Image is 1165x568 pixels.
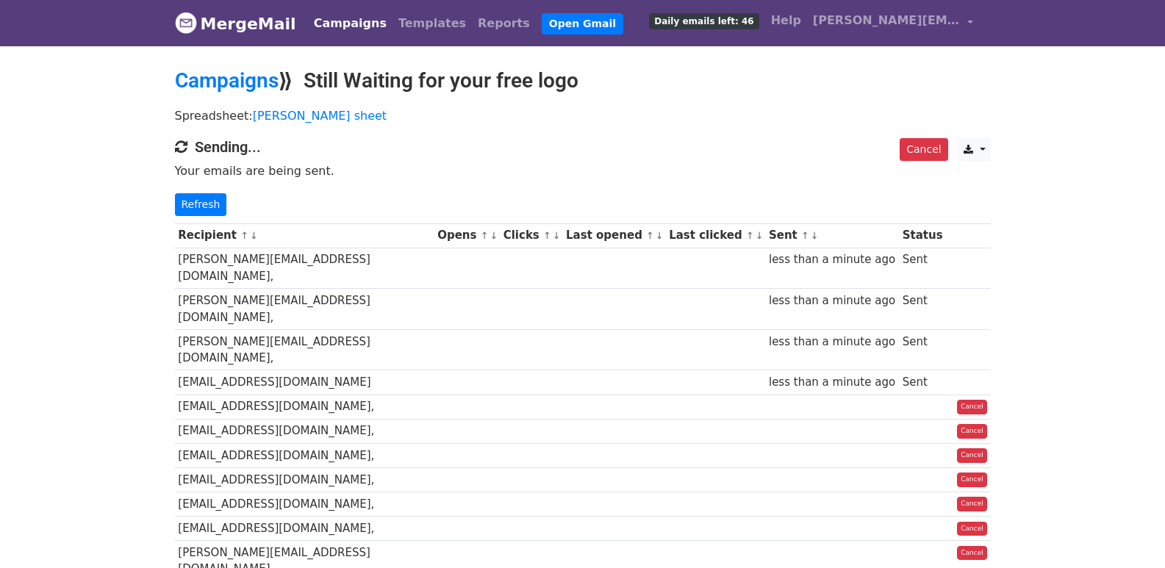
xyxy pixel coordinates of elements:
[175,68,991,93] h2: ⟫ Still Waiting for your free logo
[801,230,809,241] a: ↑
[175,12,197,34] img: MergeMail logo
[646,230,654,241] a: ↑
[899,223,946,248] th: Status
[957,546,987,561] a: Cancel
[957,424,987,439] a: Cancel
[472,9,536,38] a: Reports
[253,109,387,123] a: [PERSON_NAME] sheet
[899,370,946,395] td: Sent
[769,374,895,391] div: less than a minute ago
[553,230,561,241] a: ↓
[765,223,899,248] th: Sent
[392,9,472,38] a: Templates
[250,230,258,241] a: ↓
[899,248,946,289] td: Sent
[175,492,434,516] td: [EMAIL_ADDRESS][DOMAIN_NAME],
[957,522,987,536] a: Cancel
[490,230,498,241] a: ↓
[957,448,987,463] a: Cancel
[175,248,434,289] td: [PERSON_NAME][EMAIL_ADDRESS][DOMAIN_NAME],
[175,395,434,419] td: [EMAIL_ADDRESS][DOMAIN_NAME],
[807,6,979,40] a: [PERSON_NAME][EMAIL_ADDRESS][DOMAIN_NAME]
[756,230,764,241] a: ↓
[175,163,991,179] p: Your emails are being sent.
[665,223,765,248] th: Last clicked
[643,6,764,35] a: Daily emails left: 46
[957,497,987,511] a: Cancel
[769,251,895,268] div: less than a minute ago
[900,138,947,161] a: Cancel
[175,467,434,492] td: [EMAIL_ADDRESS][DOMAIN_NAME],
[649,13,759,29] span: Daily emails left: 46
[562,223,665,248] th: Last opened
[500,223,562,248] th: Clicks
[746,230,754,241] a: ↑
[434,223,500,248] th: Opens
[769,292,895,309] div: less than a minute ago
[175,329,434,370] td: [PERSON_NAME][EMAIL_ADDRESS][DOMAIN_NAME],
[175,138,991,156] h4: Sending...
[899,329,946,370] td: Sent
[175,289,434,330] td: [PERSON_NAME][EMAIL_ADDRESS][DOMAIN_NAME],
[240,230,248,241] a: ↑
[542,13,623,35] a: Open Gmail
[175,68,279,93] a: Campaigns
[175,370,434,395] td: [EMAIL_ADDRESS][DOMAIN_NAME]
[308,9,392,38] a: Campaigns
[175,517,434,541] td: [EMAIL_ADDRESS][DOMAIN_NAME],
[656,230,664,241] a: ↓
[543,230,551,241] a: ↑
[765,6,807,35] a: Help
[957,472,987,487] a: Cancel
[957,400,987,414] a: Cancel
[175,193,227,216] a: Refresh
[175,108,991,123] p: Spreadsheet:
[481,230,489,241] a: ↑
[769,334,895,350] div: less than a minute ago
[175,419,434,443] td: [EMAIL_ADDRESS][DOMAIN_NAME],
[899,289,946,330] td: Sent
[175,8,296,39] a: MergeMail
[811,230,819,241] a: ↓
[175,443,434,467] td: [EMAIL_ADDRESS][DOMAIN_NAME],
[813,12,960,29] span: [PERSON_NAME][EMAIL_ADDRESS][DOMAIN_NAME]
[175,223,434,248] th: Recipient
